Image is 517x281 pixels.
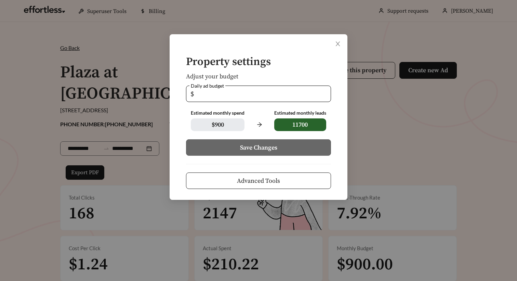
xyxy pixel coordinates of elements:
[186,177,331,184] a: Advanced Tools
[191,118,244,131] span: $ 900
[237,176,280,186] span: Advanced Tools
[186,56,331,68] h4: Property settings
[253,118,266,131] span: arrow-right
[191,110,244,116] div: Estimated monthly spend
[335,41,341,47] span: close
[274,118,326,131] span: 11700
[328,34,347,53] button: Close
[186,73,331,80] h5: Adjust your budget
[186,139,331,156] button: Save Changes
[274,110,326,116] div: Estimated monthly leads
[190,86,194,102] span: $
[186,173,331,189] button: Advanced Tools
